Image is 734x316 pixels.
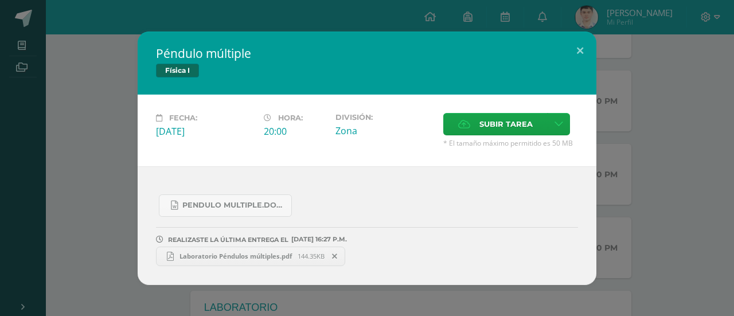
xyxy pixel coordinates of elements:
[325,250,345,263] span: Remover entrega
[443,138,578,148] span: * El tamaño máximo permitido es 50 MB
[159,194,292,217] a: Pendulo multiple.docx
[564,32,596,71] button: Close (Esc)
[479,114,533,135] span: Subir tarea
[335,113,434,122] label: División:
[169,114,197,122] span: Fecha:
[156,45,578,61] h2: Péndulo múltiple
[335,124,434,137] div: Zona
[278,114,303,122] span: Hora:
[182,201,286,210] span: Pendulo multiple.docx
[298,252,325,260] span: 144.35KB
[174,252,298,260] span: Laboratorio Péndulos múltiples.pdf
[156,125,255,138] div: [DATE]
[156,64,199,77] span: Física I
[288,239,347,240] span: [DATE] 16:27 P.M.
[156,247,345,266] a: Laboratorio Péndulos múltiples.pdf 144.35KB
[168,236,288,244] span: REALIZASTE LA ÚLTIMA ENTREGA EL
[264,125,326,138] div: 20:00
